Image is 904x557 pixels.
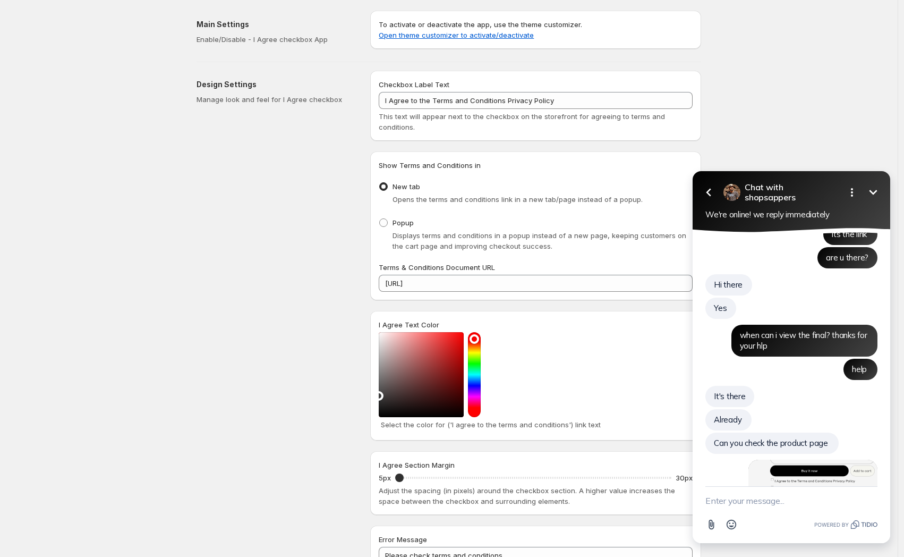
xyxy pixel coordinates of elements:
iframe: Tidio Chat [679,147,904,557]
span: Displays terms and conditions in a popup instead of a new page, keeping customers on the cart pag... [393,231,686,250]
span: I Agree Section Margin [379,461,455,469]
p: To activate or deactivate the app, use the theme customizer. [379,19,693,40]
p: Enable/Disable - I Agree checkbox App [197,34,353,45]
p: 30px [676,472,693,483]
span: Show Terms and Conditions in [379,161,481,170]
label: I Agree Text Color [379,319,439,330]
span: Checkbox Label Text [379,80,449,89]
span: Popup [393,218,414,227]
p: 5px [379,472,391,483]
span: Opens the terms and conditions link in a new tab/page instead of a popup. [393,195,643,204]
span: This text will appear next to the checkbox on the storefront for agreeing to terms and conditions. [379,112,665,131]
input: https://yourstoredomain.com/termsandconditions.html [379,275,693,292]
span: Adjust the spacing (in pixels) around the checkbox section. A higher value increases the space be... [379,486,675,505]
span: Error Message [379,535,427,544]
h2: Main Settings [197,19,353,30]
a: Open theme customizer to activate/deactivate [379,31,534,39]
h2: Design Settings [197,79,353,90]
p: Manage look and feel for I Agree checkbox [197,94,353,105]
span: Terms & Conditions Document URL [379,263,495,272]
p: Select the color for ('I agree to the terms and conditions') link text [381,419,690,430]
span: New tab [393,182,420,191]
